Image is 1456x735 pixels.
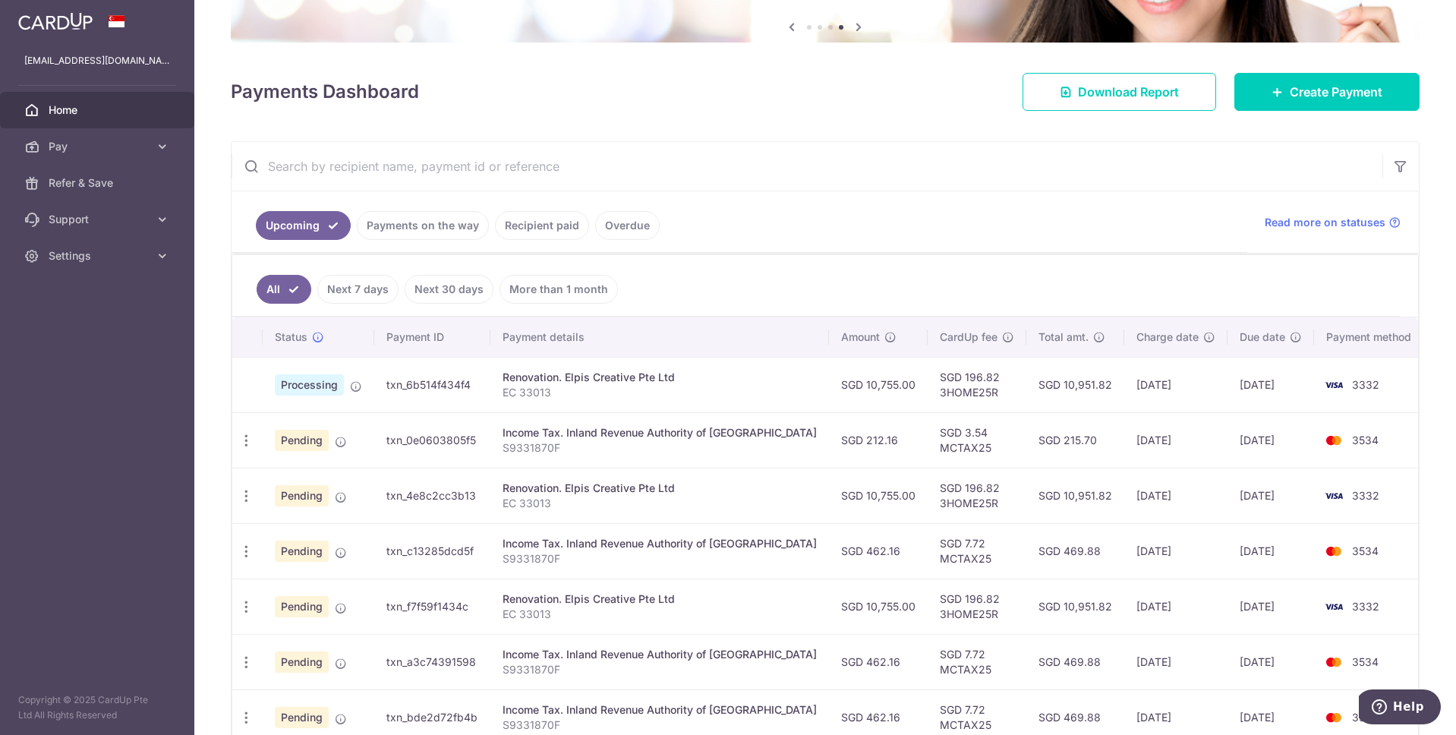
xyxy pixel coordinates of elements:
[503,662,817,677] p: S9331870F
[503,496,817,511] p: EC 33013
[928,468,1026,523] td: SGD 196.82 3HOME25R
[374,317,490,357] th: Payment ID
[928,634,1026,689] td: SGD 7.72 MCTAX25
[503,718,817,733] p: S9331870F
[595,211,660,240] a: Overdue
[231,78,419,106] h4: Payments Dashboard
[1124,634,1228,689] td: [DATE]
[928,412,1026,468] td: SGD 3.54 MCTAX25
[275,330,307,345] span: Status
[275,374,344,396] span: Processing
[275,596,329,617] span: Pending
[503,607,817,622] p: EC 33013
[503,370,817,385] div: Renovation. Elpis Creative Pte Ltd
[1265,215,1401,230] a: Read more on statuses
[256,211,351,240] a: Upcoming
[1038,330,1089,345] span: Total amt.
[49,175,149,191] span: Refer & Save
[928,579,1026,634] td: SGD 196.82 3HOME25R
[1124,468,1228,523] td: [DATE]
[1319,431,1349,450] img: Bank Card
[500,275,618,304] a: More than 1 month
[829,523,928,579] td: SGD 462.16
[1319,598,1349,616] img: Bank Card
[928,523,1026,579] td: SGD 7.72 MCTAX25
[1124,579,1228,634] td: [DATE]
[49,212,149,227] span: Support
[1026,357,1124,412] td: SGD 10,951.82
[49,139,149,154] span: Pay
[1352,544,1379,557] span: 3534
[275,541,329,562] span: Pending
[1023,73,1216,111] a: Download Report
[1228,357,1314,412] td: [DATE]
[275,651,329,673] span: Pending
[1319,376,1349,394] img: Bank Card
[1290,83,1382,101] span: Create Payment
[1124,523,1228,579] td: [DATE]
[1265,215,1385,230] span: Read more on statuses
[1352,600,1379,613] span: 3332
[24,53,170,68] p: [EMAIL_ADDRESS][DOMAIN_NAME]
[503,440,817,456] p: S9331870F
[1359,689,1441,727] iframe: Opens a widget where you can find more information
[374,523,490,579] td: txn_c13285dcd5f
[1240,330,1285,345] span: Due date
[1228,468,1314,523] td: [DATE]
[1026,523,1124,579] td: SGD 469.88
[374,634,490,689] td: txn_a3c74391598
[374,412,490,468] td: txn_0e0603805f5
[503,702,817,718] div: Income Tax. Inland Revenue Authority of [GEOGRAPHIC_DATA]
[503,551,817,566] p: S9331870F
[829,634,928,689] td: SGD 462.16
[503,647,817,662] div: Income Tax. Inland Revenue Authority of [GEOGRAPHIC_DATA]
[1124,412,1228,468] td: [DATE]
[841,330,880,345] span: Amount
[18,12,93,30] img: CardUp
[1352,434,1379,446] span: 3534
[928,357,1026,412] td: SGD 196.82 3HOME25R
[1319,487,1349,505] img: Bank Card
[405,275,493,304] a: Next 30 days
[374,357,490,412] td: txn_6b514f434f4
[232,142,1382,191] input: Search by recipient name, payment id or reference
[1314,317,1429,357] th: Payment method
[1319,653,1349,671] img: Bank Card
[1352,655,1379,668] span: 3534
[1228,523,1314,579] td: [DATE]
[829,357,928,412] td: SGD 10,755.00
[275,485,329,506] span: Pending
[1228,412,1314,468] td: [DATE]
[1026,634,1124,689] td: SGD 469.88
[1352,378,1379,391] span: 3332
[1026,412,1124,468] td: SGD 215.70
[275,707,329,728] span: Pending
[940,330,997,345] span: CardUp fee
[829,579,928,634] td: SGD 10,755.00
[829,468,928,523] td: SGD 10,755.00
[49,248,149,263] span: Settings
[490,317,829,357] th: Payment details
[1026,468,1124,523] td: SGD 10,951.82
[829,412,928,468] td: SGD 212.16
[1228,634,1314,689] td: [DATE]
[503,385,817,400] p: EC 33013
[1352,711,1379,724] span: 3534
[374,468,490,523] td: txn_4e8c2cc3b13
[1026,579,1124,634] td: SGD 10,951.82
[49,103,149,118] span: Home
[257,275,311,304] a: All
[1136,330,1199,345] span: Charge date
[1319,708,1349,727] img: Bank Card
[374,579,490,634] td: txn_f7f59f1434c
[1124,357,1228,412] td: [DATE]
[1234,73,1420,111] a: Create Payment
[317,275,399,304] a: Next 7 days
[1319,542,1349,560] img: Bank Card
[1352,489,1379,502] span: 3332
[1078,83,1179,101] span: Download Report
[357,211,489,240] a: Payments on the way
[495,211,589,240] a: Recipient paid
[503,425,817,440] div: Income Tax. Inland Revenue Authority of [GEOGRAPHIC_DATA]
